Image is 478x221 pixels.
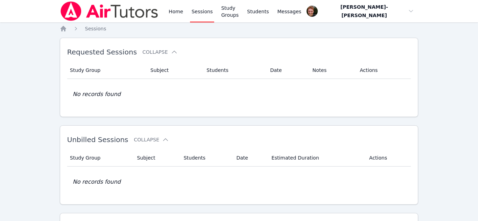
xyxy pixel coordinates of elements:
[67,48,137,56] span: Requested Sessions
[85,25,106,32] a: Sessions
[180,149,232,167] th: Students
[266,62,308,79] th: Date
[67,79,411,110] td: No records found
[356,62,411,79] th: Actions
[202,62,266,79] th: Students
[365,149,411,167] th: Actions
[85,26,106,31] span: Sessions
[142,49,177,56] button: Collapse
[134,136,169,143] button: Collapse
[67,62,146,79] th: Study Group
[308,62,356,79] th: Notes
[67,149,133,167] th: Study Group
[67,167,411,197] td: No records found
[267,149,365,167] th: Estimated Duration
[146,62,203,79] th: Subject
[277,8,302,15] span: Messages
[133,149,179,167] th: Subject
[60,25,419,32] nav: Breadcrumb
[232,149,267,167] th: Date
[60,1,159,21] img: Air Tutors
[67,135,128,144] span: Unbilled Sessions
